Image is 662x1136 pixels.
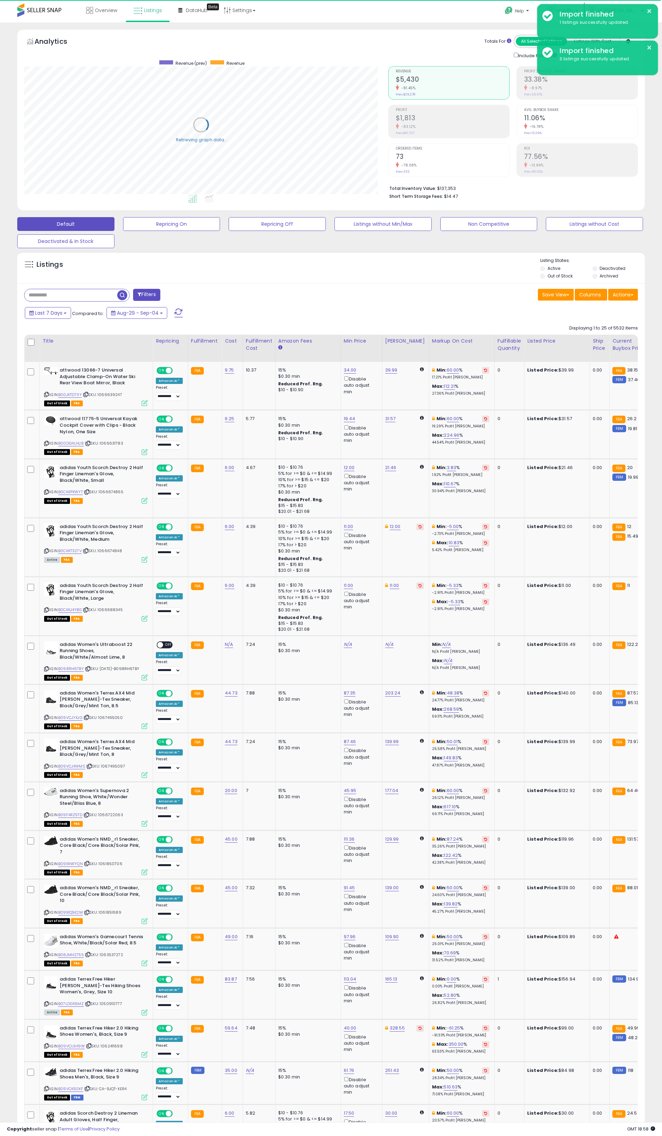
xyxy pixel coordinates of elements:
[246,337,272,352] div: Fulfillment Cost
[44,367,148,405] div: ASIN:
[527,163,544,168] small: -13.84%
[449,1041,464,1048] a: 350.00
[444,383,455,390] a: 112.21
[58,607,82,613] a: B0CKKJ4YBG
[44,1110,58,1124] img: 41LgnfuXXAL._SL40_.jpg
[498,337,521,352] div: Fulfillable Quantity
[278,345,282,351] small: Amazon Fees.
[44,367,58,375] img: 31EgvH8GkHL._SL40_.jpg
[278,470,335,477] div: 5% for >= $0 & <= $14.99
[344,424,377,444] div: Disable auto adjust min
[58,548,82,554] a: B0CKKT327V
[225,641,233,648] a: N/A
[157,368,166,374] span: ON
[447,464,457,471] a: 3.83
[437,464,447,471] b: Min:
[432,473,489,477] p: 1.92% Profit [PERSON_NAME]
[44,1067,58,1078] img: 41HYEHWrLjL._SL40_.jpg
[444,852,458,859] a: 122.42
[89,1126,120,1132] a: Privacy Policy
[432,337,492,345] div: Markup on Cost
[344,1110,354,1117] a: 17.50
[17,234,114,248] button: Deactivated & In Stock
[600,265,625,271] label: Deactivated
[344,1067,354,1074] a: 61.76
[396,75,509,85] h2: $5,430
[437,523,447,530] b: Min:
[156,434,183,450] div: Preset:
[225,582,234,589] a: 6.00
[344,884,355,891] a: 91.45
[58,812,82,818] a: B09F4RZ5TD
[447,976,457,983] a: 0.00
[524,70,638,73] span: Profit [PERSON_NAME]
[225,738,238,745] a: 44.73
[156,475,183,481] div: Amazon AI *
[524,75,638,85] h2: 33.38%
[191,367,204,375] small: FBA
[246,1067,254,1074] a: N/A
[429,335,494,362] th: The percentage added to the cost of goods (COGS) that forms the calculator for Min & Max prices.
[44,836,58,845] img: 31Gy+aJ2wWL._SL40_.jpg
[612,337,648,352] div: Current Buybox Price
[156,426,183,433] div: Amazon AI *
[385,933,399,940] a: 109.90
[396,147,509,151] span: Ordered Items
[278,503,335,509] div: $15 - $15.83
[225,1110,234,1117] a: 6.00
[278,465,335,470] div: $10 - $10.76
[449,539,460,546] a: 10.83
[225,884,238,891] a: 45.00
[58,910,83,915] a: B091KQ5K2M
[444,1084,458,1091] a: 510.63
[447,1025,460,1032] a: -61.25
[389,184,633,192] li: $137,353
[58,715,82,721] a: B09VCJYXJG
[17,217,114,231] button: Default
[123,217,220,231] button: Repricing On
[44,690,58,704] img: 31ebkI3KzpL._SL40_.jpg
[25,307,71,319] button: Last 7 Days
[225,933,238,940] a: 49.00
[225,523,234,530] a: 6.00
[85,440,123,446] span: | SKU: 1066631783
[396,92,415,97] small: Prev: $29,278
[385,1110,398,1117] a: 30.00
[344,690,356,697] a: 87.35
[432,391,489,396] p: 27.36% Profit [PERSON_NAME]
[447,787,459,794] a: 60.00
[527,85,542,91] small: -8.97%
[527,415,559,422] b: Listed Price:
[646,7,652,16] button: ×
[442,641,450,648] a: N/A
[42,337,150,345] div: Title
[344,582,353,589] a: 11.00
[278,524,335,529] div: $10 - $10.76
[612,425,626,432] small: FBM
[84,489,123,495] span: | SKU: 1066674865
[176,136,226,143] div: Retrieving graph data..
[44,524,148,562] div: ASIN:
[58,666,84,672] a: B098RH67BY
[225,836,238,843] a: 45.00
[246,416,270,422] div: 5.77
[44,739,58,752] img: 31ebkI3KzpL._SL40_.jpg
[527,465,584,471] div: $21.46
[344,1025,357,1032] a: 40.00
[385,367,398,374] a: 39.99
[60,416,143,437] b: attwood 11775-5 Universal Kayak Cockpit Cover with Clips - Black Nylon, One Size
[246,367,270,373] div: 10.37
[444,803,456,810] a: 617.10
[498,367,519,373] div: 0
[71,449,83,455] span: FBA
[344,976,357,983] a: 113.04
[344,933,356,940] a: 97.96
[34,37,81,48] h5: Analytics
[191,524,204,531] small: FBA
[444,480,456,487] a: 110.67
[432,432,444,438] b: Max:
[385,738,399,745] a: 139.99
[447,1110,459,1117] a: 60.00
[524,108,638,112] span: Avg. Buybox Share
[278,422,335,428] div: $0.30 min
